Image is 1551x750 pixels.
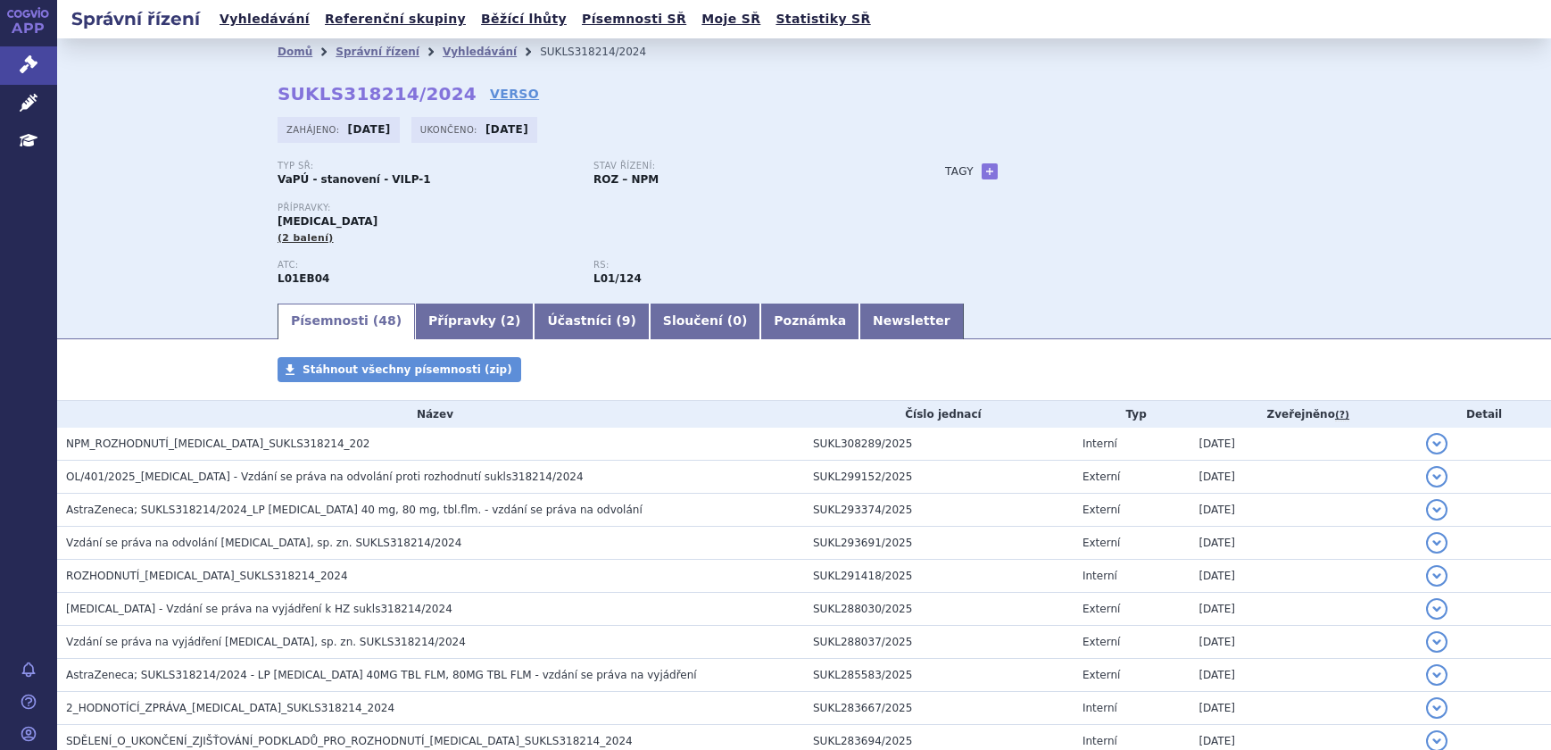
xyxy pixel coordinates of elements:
a: Správní řízení [336,46,419,58]
a: Stáhnout všechny písemnosti (zip) [278,357,521,382]
button: detail [1426,499,1447,521]
span: OL/401/2025_TAGRISSO - Vzdání se práva na odvolání proti rozhodnutí sukls318214/2024 [66,471,584,483]
td: [DATE] [1190,527,1417,560]
button: detail [1426,697,1447,719]
td: SUKL308289/2025 [804,428,1074,461]
button: detail [1426,631,1447,653]
a: + [982,163,998,179]
td: [DATE] [1190,461,1417,494]
th: Číslo jednací [804,401,1074,428]
a: Sloučení (0) [650,304,760,339]
span: Zahájeno: [286,122,343,137]
span: Externí [1082,636,1120,648]
span: Externí [1082,603,1120,615]
a: Vyhledávání [214,7,315,31]
td: SUKL293691/2025 [804,527,1074,560]
a: Moje SŘ [696,7,766,31]
span: Externí [1082,471,1120,483]
strong: ROZ – NPM [593,173,659,186]
strong: OSIMERTINIB [278,272,329,285]
a: Newsletter [859,304,964,339]
td: [DATE] [1190,626,1417,659]
td: SUKL299152/2025 [804,461,1074,494]
a: Referenční skupiny [319,7,471,31]
a: Účastníci (9) [534,304,649,339]
td: SUKL291418/2025 [804,560,1074,593]
strong: [DATE] [485,123,528,136]
td: [DATE] [1190,659,1417,692]
h3: Tagy [945,161,974,182]
span: NPM_ROZHODNUTÍ_TAGRISSO_SUKLS318214_202 [66,437,369,450]
a: Domů [278,46,312,58]
td: [DATE] [1190,560,1417,593]
span: Interní [1082,735,1117,747]
span: [MEDICAL_DATA] [278,215,377,228]
td: SUKL293374/2025 [804,494,1074,527]
p: Stav řízení: [593,161,892,171]
td: SUKL288030/2025 [804,593,1074,626]
th: Typ [1074,401,1190,428]
span: TAGRISSO - Vzdání se práva na vyjádření k HZ sukls318214/2024 [66,603,452,615]
span: 48 [378,313,395,328]
th: Název [57,401,804,428]
a: Písemnosti (48) [278,304,415,339]
td: SUKL283667/2025 [804,692,1074,725]
p: Typ SŘ: [278,161,576,171]
span: Externí [1082,669,1120,681]
span: (2 balení) [278,232,334,244]
a: Přípravky (2) [415,304,534,339]
span: 2 [506,313,515,328]
strong: osimertinib [593,272,642,285]
h2: Správní řízení [57,6,214,31]
span: AstraZeneca; SUKLS318214/2024_LP TAGRISSO 40 mg, 80 mg, tbl.flm. - vzdání se práva na odvolání [66,504,643,516]
th: Detail [1417,401,1551,428]
a: Statistiky SŘ [770,7,875,31]
span: 9 [622,313,631,328]
strong: SUKLS318214/2024 [278,83,477,104]
span: Stáhnout všechny písemnosti (zip) [303,363,512,376]
a: Písemnosti SŘ [576,7,692,31]
abbr: (?) [1335,409,1349,421]
span: 2_HODNOTÍCÍ_ZPRÁVA_TAGRISSO_SUKLS318214_2024 [66,702,394,714]
span: Interní [1082,437,1117,450]
button: detail [1426,664,1447,686]
button: detail [1426,598,1447,620]
td: SUKL285583/2025 [804,659,1074,692]
td: SUKL288037/2025 [804,626,1074,659]
p: ATC: [278,260,576,271]
span: Externí [1082,504,1120,516]
button: detail [1426,466,1447,487]
span: Externí [1082,537,1120,549]
button: detail [1426,565,1447,587]
td: [DATE] [1190,692,1417,725]
span: AstraZeneca; SUKLS318214/2024 - LP TAGRISSO 40MG TBL FLM, 80MG TBL FLM - vzdání se práva na vyjád... [66,669,697,681]
a: Poznámka [760,304,859,339]
strong: [DATE] [348,123,391,136]
li: SUKLS318214/2024 [540,38,669,65]
span: Interní [1082,570,1117,582]
span: Vzdání se práva na vyjádření TAGRISSO, sp. zn. SUKLS318214/2024 [66,636,466,648]
button: detail [1426,433,1447,454]
span: Ukončeno: [420,122,481,137]
span: SDĚLENÍ_O_UKONČENÍ_ZJIŠŤOVÁNÍ_PODKLADŮ_PRO_ROZHODNUTÍ_TAGRISSO_SUKLS318214_2024 [66,735,633,747]
a: VERSO [490,85,539,103]
a: Běžící lhůty [476,7,572,31]
span: 0 [733,313,742,328]
p: Přípravky: [278,203,909,213]
td: [DATE] [1190,593,1417,626]
th: Zveřejněno [1190,401,1417,428]
span: ROZHODNUTÍ_TAGRISSO_SUKLS318214_2024 [66,570,348,582]
strong: VaPÚ - stanovení - VILP-1 [278,173,431,186]
button: detail [1426,532,1447,554]
p: RS: [593,260,892,271]
td: [DATE] [1190,494,1417,527]
span: Interní [1082,702,1117,714]
a: Vyhledávání [443,46,517,58]
span: Vzdání se práva na odvolání TAGRISSO, sp. zn. SUKLS318214/2024 [66,537,461,549]
td: [DATE] [1190,428,1417,461]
